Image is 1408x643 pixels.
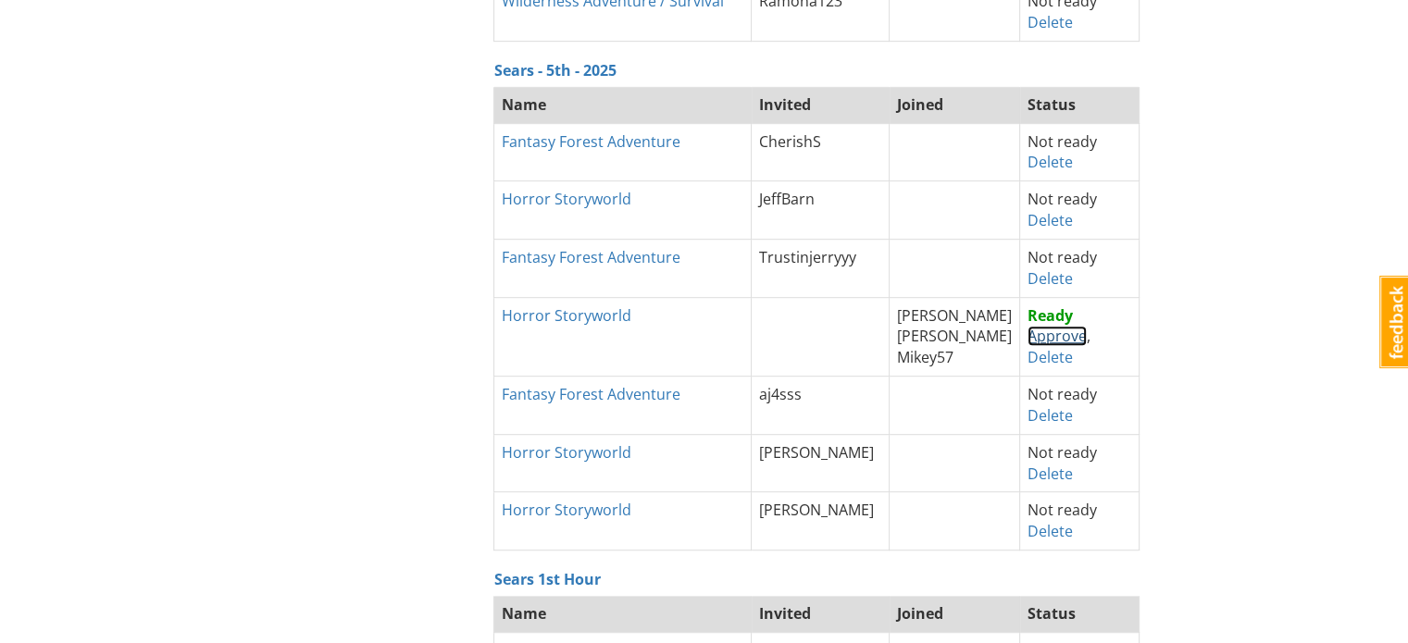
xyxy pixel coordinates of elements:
[1020,596,1139,633] th: Status
[1028,12,1073,32] a: Delete
[1028,347,1073,367] a: Delete
[1020,86,1139,123] th: Status
[759,247,856,267] span: Trustinjerryyy
[897,347,953,367] span: Mikey57
[502,189,631,209] a: Horror Storyworld
[1028,268,1073,289] a: Delete
[1028,210,1073,230] a: Delete
[890,86,1020,123] th: Joined
[502,442,631,463] a: Horror Storyworld
[1028,521,1073,541] a: Delete
[759,131,821,152] span: CherishS
[1028,247,1097,267] span: Not ready
[494,60,617,80] a: Sears - 5th - 2025
[759,442,874,463] span: [PERSON_NAME]
[494,569,601,589] a: Sears 1st Hour
[759,500,874,520] span: [PERSON_NAME]
[1028,384,1097,404] span: Not ready
[1028,500,1097,520] span: Not ready
[1028,442,1097,463] span: Not ready
[502,384,680,404] a: Fantasy Forest Adventure
[1028,405,1073,426] a: Delete
[1028,305,1090,368] span: ,
[752,86,890,123] th: Invited
[752,596,890,633] th: Invited
[502,131,680,152] a: Fantasy Forest Adventure
[502,247,680,267] a: Fantasy Forest Adventure
[759,189,815,209] span: JeffBarn
[759,384,802,404] span: aj4sss
[897,305,1012,326] span: [PERSON_NAME]
[502,500,631,520] a: Horror Storyworld
[1028,326,1087,346] a: Approve
[502,305,631,326] a: Horror Storyworld
[890,596,1020,633] th: Joined
[1028,464,1073,484] a: Delete
[1028,189,1097,209] span: Not ready
[494,596,752,633] th: Name
[1028,131,1097,152] span: Not ready
[494,86,752,123] th: Name
[897,326,1012,346] span: [PERSON_NAME]
[1028,152,1073,172] a: Delete
[1028,305,1073,326] strong: Ready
